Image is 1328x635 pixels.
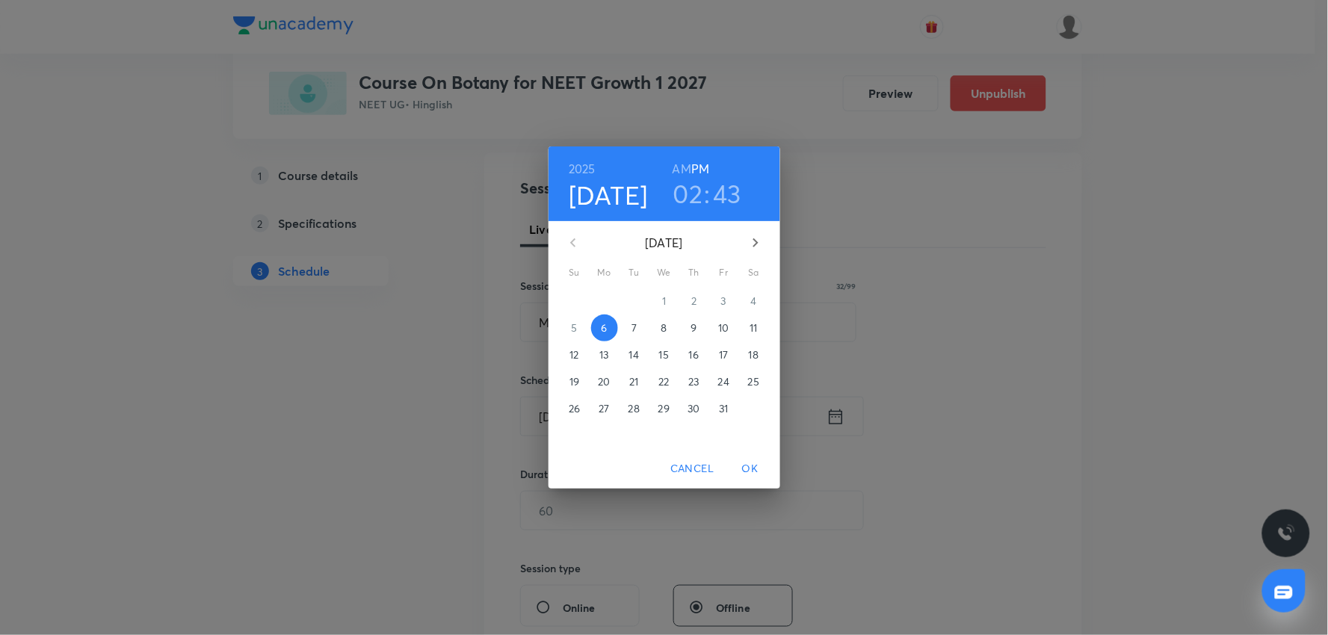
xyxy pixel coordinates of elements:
p: 17 [719,347,728,362]
button: 21 [621,368,648,395]
button: 24 [711,368,738,395]
p: 31 [719,401,728,416]
p: 18 [749,347,759,362]
button: 7 [621,315,648,341]
p: 23 [688,374,699,389]
span: Sa [741,265,768,280]
button: 12 [561,341,588,368]
p: 29 [658,401,670,416]
p: 25 [748,374,759,389]
button: 25 [741,368,768,395]
button: 11 [741,315,768,341]
p: 20 [598,374,610,389]
p: 12 [569,347,578,362]
button: AM [673,158,691,179]
button: Cancel [664,455,720,483]
p: 8 [661,320,667,335]
span: Th [681,265,708,280]
p: 22 [658,374,669,389]
p: 19 [569,374,579,389]
p: 30 [688,401,699,416]
button: 43 [714,178,742,209]
button: 30 [681,395,708,422]
span: Cancel [670,459,714,478]
span: Mo [591,265,618,280]
button: 29 [651,395,678,422]
button: 18 [741,341,768,368]
p: 28 [629,401,640,416]
button: 8 [651,315,678,341]
button: 16 [681,341,708,368]
p: 16 [689,347,699,362]
button: 27 [591,395,618,422]
button: 23 [681,368,708,395]
button: 02 [673,178,703,209]
p: 14 [629,347,639,362]
button: 31 [711,395,738,422]
button: 19 [561,368,588,395]
p: 24 [718,374,729,389]
p: 26 [569,401,580,416]
span: We [651,265,678,280]
p: 15 [659,347,669,362]
h3: : [704,178,710,209]
button: 6 [591,315,618,341]
p: 13 [599,347,608,362]
p: 27 [599,401,609,416]
button: 28 [621,395,648,422]
button: [DATE] [569,179,648,211]
button: 9 [681,315,708,341]
button: 22 [651,368,678,395]
p: 11 [750,320,757,335]
p: 6 [601,320,607,335]
p: 7 [631,320,637,335]
span: Tu [621,265,648,280]
button: PM [691,158,709,179]
span: Fr [711,265,738,280]
button: 2025 [569,158,596,179]
p: [DATE] [591,234,738,252]
p: 9 [691,320,697,335]
p: 21 [629,374,638,389]
button: 26 [561,395,588,422]
button: 17 [711,341,738,368]
button: 20 [591,368,618,395]
span: Su [561,265,588,280]
button: 13 [591,341,618,368]
button: 10 [711,315,738,341]
p: 10 [718,320,729,335]
button: OK [726,455,774,483]
button: 15 [651,341,678,368]
span: OK [732,459,768,478]
button: 14 [621,341,648,368]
